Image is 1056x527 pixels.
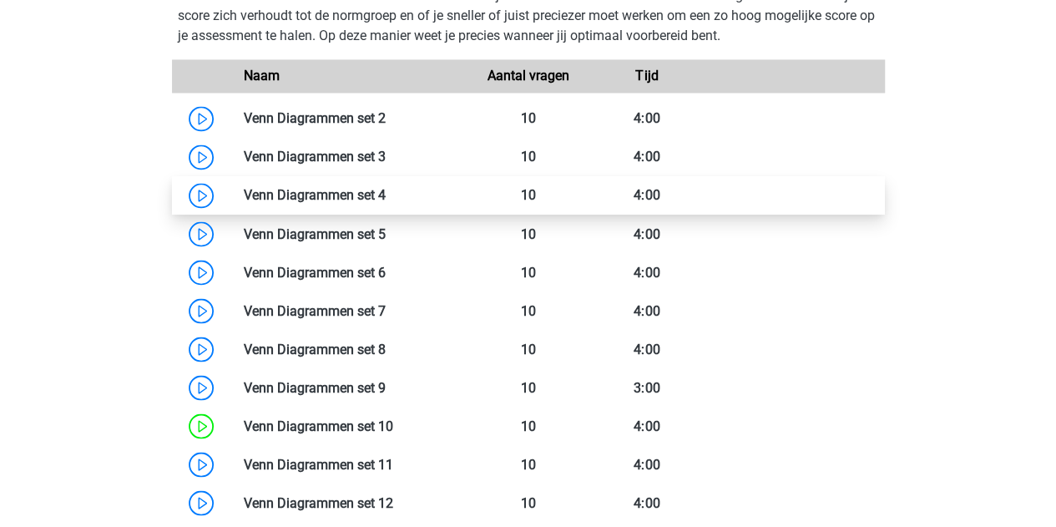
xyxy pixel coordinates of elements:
[231,301,469,321] div: Venn Diagrammen set 7
[231,378,469,398] div: Venn Diagrammen set 9
[231,262,469,282] div: Venn Diagrammen set 6
[231,109,469,129] div: Venn Diagrammen set 2
[231,454,469,474] div: Venn Diagrammen set 11
[231,147,469,167] div: Venn Diagrammen set 3
[231,416,469,436] div: Venn Diagrammen set 10
[468,66,587,86] div: Aantal vragen
[231,185,469,205] div: Venn Diagrammen set 4
[231,224,469,244] div: Venn Diagrammen set 5
[231,66,469,86] div: Naam
[231,339,469,359] div: Venn Diagrammen set 8
[588,66,706,86] div: Tijd
[231,493,469,513] div: Venn Diagrammen set 12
